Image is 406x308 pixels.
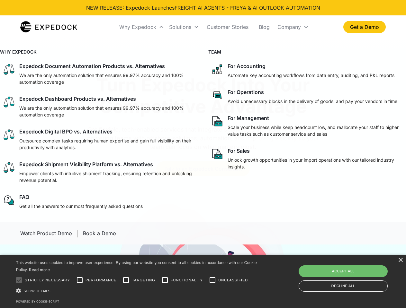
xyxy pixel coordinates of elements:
p: Outsource complex tasks requiring human expertise and gain full visibility on their productivity ... [19,137,195,151]
p: Scale your business while keep headcount low, and reallocate your staff to higher value tasks suc... [228,124,404,137]
a: home [20,21,77,33]
img: scale icon [3,63,15,76]
img: paper and bag icon [211,115,224,128]
div: Expedock Digital BPO vs. Alternatives [19,128,113,135]
a: open lightbox [20,227,72,239]
p: Empower clients with intuitive shipment tracking, ensuring retention and unlocking revenue potent... [19,170,195,184]
div: Company [275,16,311,38]
a: Customer Stories [202,16,254,38]
img: paper and bag icon [211,148,224,160]
span: Strictly necessary [25,278,70,283]
div: Why Expedock [119,24,156,30]
p: Unlock growth opportunities in your import operations with our tailored industry insights. [228,157,404,170]
div: Solutions [167,16,202,38]
div: Book a Demo [83,230,116,236]
span: Functionality [171,278,203,283]
iframe: Chat Widget [299,239,406,308]
p: Avoid unnecessary blocks in the delivery of goods, and pay your vendors in time [228,98,397,105]
a: Blog [254,16,275,38]
img: rectangular chat bubble icon [211,89,224,102]
div: Show details [16,287,259,294]
span: Unclassified [218,278,248,283]
span: Show details [23,289,50,293]
div: Expedock Dashboard Products vs. Alternatives [19,96,136,102]
div: For Management [228,115,269,121]
p: We are the only automation solution that ensures 99.97% accuracy and 100% automation coverage [19,72,195,85]
a: Powered by cookie-script [16,300,59,303]
img: regular chat bubble icon [3,194,15,207]
a: Read more [29,267,50,272]
div: Why Expedock [117,16,167,38]
div: For Accounting [228,63,266,69]
div: Expedock Shipment Visibility Platform vs. Alternatives [19,161,153,167]
img: scale icon [3,96,15,108]
div: For Sales [228,148,250,154]
div: Company [277,24,301,30]
p: Get all the answers to our most frequently asked questions [19,203,143,210]
img: scale icon [3,161,15,174]
div: For Operations [228,89,264,95]
img: Expedock Logo [20,21,77,33]
img: network like icon [211,63,224,76]
a: Book a Demo [83,227,116,239]
a: Get a Demo [343,21,386,33]
span: Performance [86,278,117,283]
a: FREIGHT AI AGENTS - FREYA & AI OUTLOOK AUTOMATION [175,4,320,11]
p: We are the only automation solution that ensures 99.97% accuracy and 100% automation coverage [19,105,195,118]
div: NEW RELEASE: Expedock Launches [86,4,320,12]
span: This website uses cookies to improve user experience. By using our website you consent to all coo... [16,261,257,272]
div: FAQ [19,194,29,200]
img: scale icon [3,128,15,141]
span: Targeting [132,278,155,283]
div: Solutions [169,24,191,30]
div: Watch Product Demo [20,230,72,236]
p: Automate key accounting workflows from data entry, auditing, and P&L reports [228,72,394,79]
div: Expedock Document Automation Products vs. Alternatives [19,63,165,69]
